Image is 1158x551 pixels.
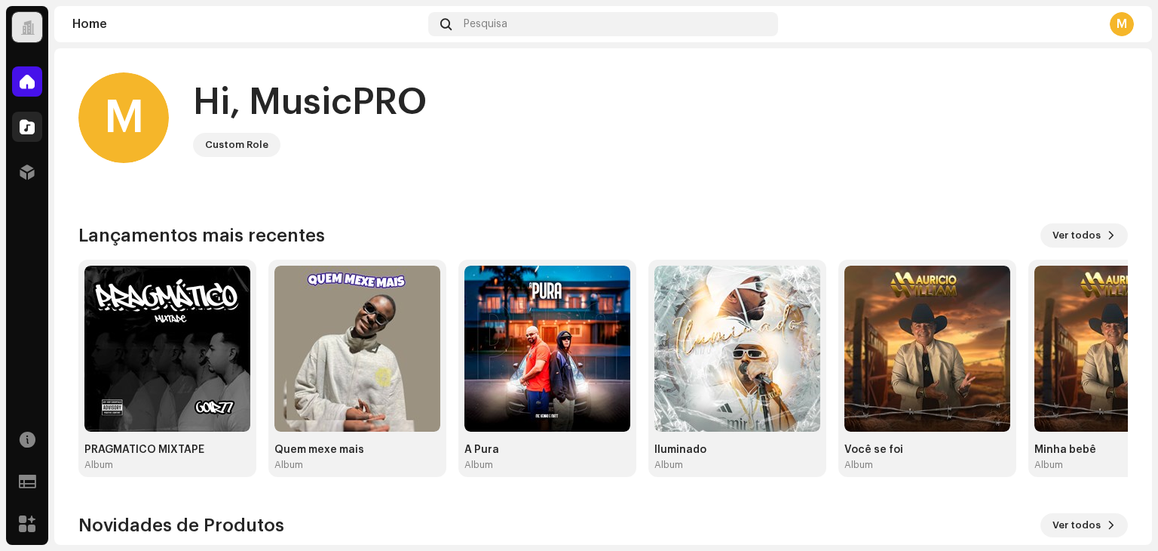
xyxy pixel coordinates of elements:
div: M [1110,12,1134,36]
span: Ver todos [1052,510,1101,540]
img: 2381110c-d768-4a5f-8151-1b474643af6e [844,266,1010,432]
div: Home [72,18,422,30]
img: afcb17dd-91ad-4f11-a69e-d870146c9a66 [84,266,250,432]
div: Você se foi [844,444,1010,456]
div: Hi, MusicPRO [193,78,427,127]
div: Iluminado [654,444,820,456]
div: Album [1034,459,1063,471]
div: Album [464,459,493,471]
img: 88a6b1b2-7478-4cc5-bbc0-235b132dbccf [464,266,630,432]
span: Pesquisa [464,18,507,30]
img: c969a6b7-a04c-4af2-b488-6e92d1313d2d [654,266,820,432]
div: Album [654,459,683,471]
img: 66f4e3fe-3cef-4a7c-bfc2-e6540888b12b [274,266,440,432]
button: Ver todos [1040,223,1128,248]
div: Album [84,459,113,471]
div: Quem mexe mais [274,444,440,456]
h3: Lançamentos mais recentes [78,223,325,248]
div: A Pura [464,444,630,456]
h3: Novidades de Produtos [78,513,284,537]
div: Album [844,459,873,471]
span: Ver todos [1052,220,1101,251]
div: Custom Role [205,136,268,154]
div: PRAGMÁTICO MIXTAPE [84,444,250,456]
button: Ver todos [1040,513,1128,537]
div: M [78,72,169,163]
div: Album [274,459,303,471]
